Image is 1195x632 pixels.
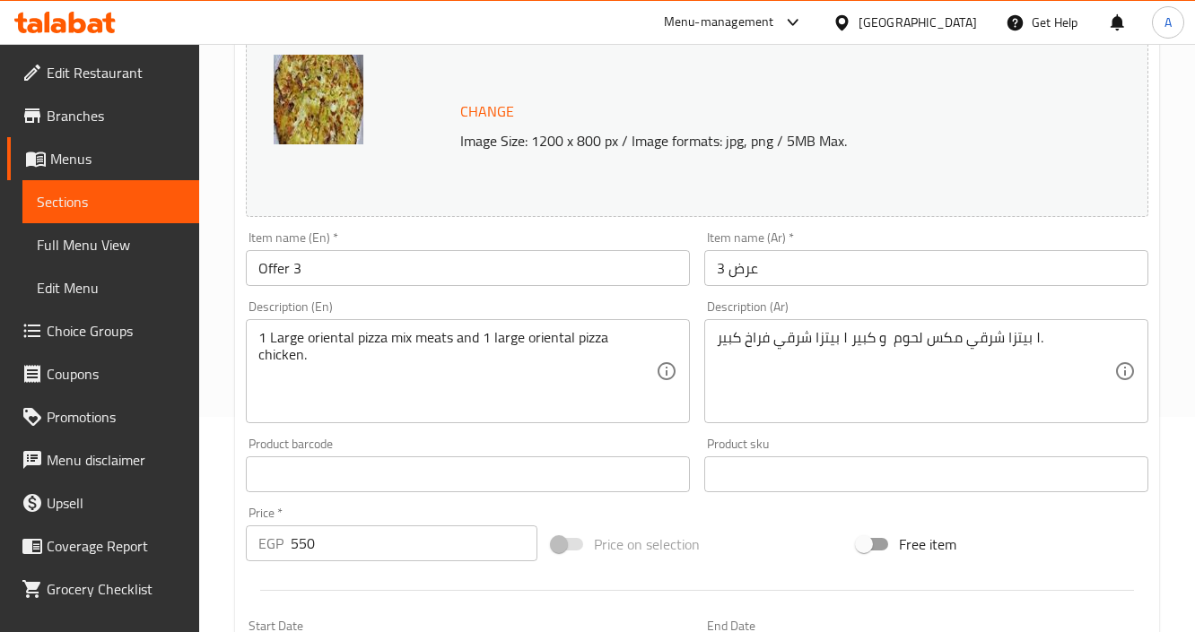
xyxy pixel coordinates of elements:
span: Grocery Checklist [47,578,185,600]
div: [GEOGRAPHIC_DATA] [859,13,977,32]
span: Price on selection [594,533,700,555]
p: Image Size: 1200 x 800 px / Image formats: jpg, png / 5MB Max. [453,130,1088,152]
span: Branches [47,105,185,126]
img: %D9%A1_%D8%A8%D9%8A%D8%AA%D8%B2%D8%A7_%D8%B4%D8%B1%D9%82%D9%8A_%D9%85%D9%83%D8%B3_%D9%84%D8%AD%D9... [274,55,363,144]
span: Upsell [47,492,185,514]
a: Sections [22,180,199,223]
a: Menu disclaimer [7,438,199,481]
a: Choice Groups [7,309,199,352]
a: Full Menu View [22,223,199,266]
span: Edit Restaurant [47,62,185,83]
input: Enter name En [246,250,690,286]
input: Enter name Ar [704,250,1148,286]
span: Free item [899,533,956,555]
a: Coverage Report [7,524,199,567]
textarea: 1 Large oriental pizza mix meats and 1 large oriental pizza chicken. [258,329,656,414]
a: Coupons [7,352,199,395]
a: Menus [7,137,199,180]
textarea: ١ بيتزا شرقي مكس لحوم و كبير ١ بيتزا شرقي فراخ كبير. [717,329,1114,414]
span: Choice Groups [47,320,185,342]
span: Menus [50,148,185,169]
a: Upsell [7,481,199,524]
a: Branches [7,94,199,137]
input: Please enter product sku [704,456,1148,492]
span: Coverage Report [47,535,185,557]
input: Please enter product barcode [246,456,690,492]
span: Coupons [47,363,185,385]
a: Grocery Checklist [7,567,199,610]
span: Sections [37,191,185,212]
a: Edit Menu [22,266,199,309]
button: Change [453,93,521,130]
span: Full Menu View [37,234,185,255]
a: Edit Restaurant [7,51,199,94]
span: Edit Menu [37,277,185,299]
div: Menu-management [664,12,774,33]
a: Promotions [7,395,199,438]
p: EGP [258,532,283,554]
input: Please enter price [291,525,537,561]
span: A [1164,13,1172,32]
span: Menu disclaimer [47,449,185,471]
span: Change [460,99,514,125]
span: Promotions [47,406,185,428]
